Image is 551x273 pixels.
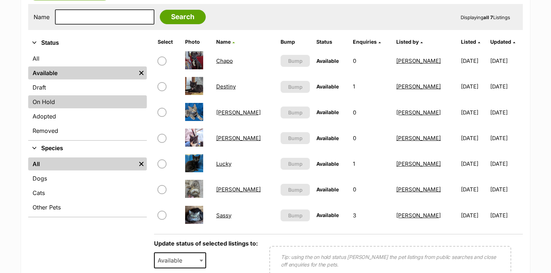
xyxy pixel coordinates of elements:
td: [DATE] [458,203,490,228]
span: translation missing: en.admin.listings.index.attributes.enquiries [353,39,377,45]
a: Removed [28,124,147,137]
td: [DATE] [490,74,522,99]
button: Bump [281,132,310,144]
a: [PERSON_NAME] [216,135,261,142]
td: [DATE] [458,151,490,176]
a: [PERSON_NAME] [396,83,441,90]
span: Bump [288,57,303,65]
a: Dogs [28,172,147,185]
td: [DATE] [490,151,522,176]
span: Bump [288,186,303,194]
td: 3 [350,203,393,228]
td: [DATE] [458,74,490,99]
td: 0 [350,48,393,73]
span: Available [316,186,339,192]
td: 1 [350,74,393,99]
td: [DATE] [458,100,490,125]
label: Name [34,14,50,20]
span: Available [316,109,339,115]
td: 0 [350,100,393,125]
a: Sassy [216,212,231,219]
a: [PERSON_NAME] [396,109,441,116]
a: [PERSON_NAME] [216,109,261,116]
button: Bump [281,158,310,170]
th: Photo [182,36,213,48]
button: Bump [281,184,310,196]
span: Bump [288,83,303,91]
td: [DATE] [490,203,522,228]
span: Bump [288,109,303,116]
span: Available [316,212,339,218]
a: Adopted [28,110,147,123]
a: [PERSON_NAME] [396,135,441,142]
a: [PERSON_NAME] [396,212,441,219]
img: Destiny [185,77,203,95]
a: [PERSON_NAME] [396,160,441,167]
td: [DATE] [458,177,490,202]
a: Remove filter [136,157,147,170]
a: Draft [28,81,147,94]
a: Remove filter [136,66,147,79]
button: Bump [281,81,310,93]
a: All [28,52,147,65]
span: Bump [288,134,303,142]
span: Updated [490,39,511,45]
div: Species [28,156,147,217]
th: Select [155,36,181,48]
td: [DATE] [458,48,490,73]
a: Lucky [216,160,231,167]
a: All [28,157,136,170]
td: 1 [350,151,393,176]
a: Chapo [216,57,233,64]
span: Bump [288,212,303,219]
span: Listed by [396,39,419,45]
label: Update status of selected listings to: [154,240,258,247]
a: Other Pets [28,201,147,214]
td: 0 [350,177,393,202]
span: Available [316,83,339,90]
input: Search [160,10,206,24]
th: Status [313,36,349,48]
span: Available [154,252,206,268]
span: Available [316,58,339,64]
span: Bump [288,160,303,168]
button: Status [28,38,147,48]
strong: all 7 [483,14,493,20]
span: Listed [461,39,476,45]
a: Listed by [396,39,423,45]
th: Bump [278,36,313,48]
button: Bump [281,55,310,67]
a: Enquiries [353,39,381,45]
button: Species [28,144,147,153]
a: Name [216,39,235,45]
button: Bump [281,107,310,118]
a: [PERSON_NAME] [216,186,261,193]
p: Tip: using the on hold status [PERSON_NAME] the pet listings from public searches and close off e... [281,253,500,268]
a: On Hold [28,95,147,108]
a: Updated [490,39,515,45]
img: Sassy [185,206,203,224]
a: Listed [461,39,480,45]
td: [DATE] [490,177,522,202]
img: Lionel [185,129,203,147]
span: Available [316,135,339,141]
a: Available [28,66,136,79]
td: [DATE] [490,48,522,73]
span: Displaying Listings [461,14,510,20]
span: Available [316,161,339,167]
td: [DATE] [490,126,522,151]
a: [PERSON_NAME] [396,57,441,64]
span: Name [216,39,231,45]
a: Cats [28,186,147,199]
a: [PERSON_NAME] [396,186,441,193]
div: Status [28,51,147,140]
td: [DATE] [490,100,522,125]
span: Available [155,255,189,265]
a: Destiny [216,83,236,90]
td: 0 [350,126,393,151]
button: Bump [281,209,310,221]
td: [DATE] [458,126,490,151]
